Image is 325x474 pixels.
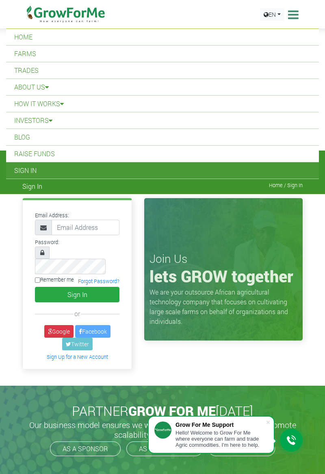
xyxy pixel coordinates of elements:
[149,287,297,326] p: We are your outsource African agricultural technology company that focuses on cultivating large s...
[128,402,216,419] span: GROW FOR ME
[149,266,297,286] h1: lets GROW together
[175,422,266,428] div: Grow For Me Support
[47,354,108,360] a: Sign Up for a New Account
[6,162,319,179] a: Sign In
[6,62,319,79] a: Trades
[6,146,319,162] a: Raise Funds
[35,287,119,302] button: Sign In
[35,276,74,284] label: Remember me
[126,441,203,456] a: AS AN OFFTAKER
[35,212,69,219] label: Email Address:
[6,96,319,112] a: How it Works
[35,238,59,246] label: Password:
[6,112,319,129] a: Investors
[26,403,299,419] h2: PARTNER [DATE]
[50,441,121,456] a: AS A SPONSOR
[35,277,40,283] input: Remember me
[149,252,297,266] h3: Join Us
[35,309,119,319] div: or
[6,46,319,62] a: Farms
[44,325,74,338] a: Google
[22,182,42,190] span: Sign In
[6,79,319,95] a: About Us
[6,29,319,45] a: Home
[24,420,301,439] h5: Our business model ensures we work with experienced farmers to promote scalability and profitabil...
[6,129,319,145] a: Blog
[269,182,303,188] span: Home / Sign In
[52,220,119,235] input: Email Address
[78,278,119,284] a: Forgot Password?
[175,430,266,448] div: Hello! Welcome to Grow For Me where everyone can farm and trade Agric commodities. I'm here to help.
[260,8,284,21] a: EN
